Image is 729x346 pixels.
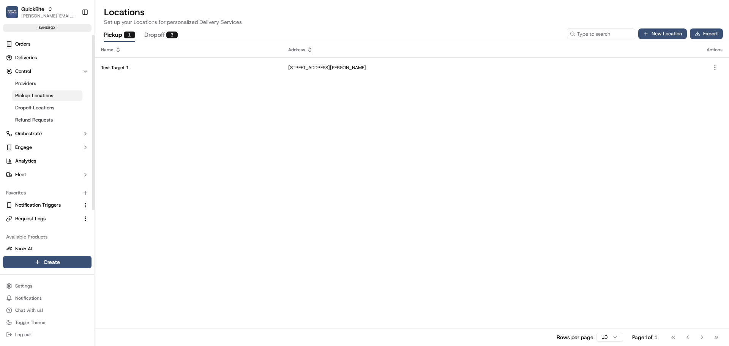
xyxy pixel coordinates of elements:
[104,6,720,18] h2: Locations
[288,65,694,71] p: [STREET_ADDRESS][PERSON_NAME]
[15,307,43,313] span: Chat with us!
[15,215,46,222] span: Request Logs
[3,141,92,153] button: Engage
[3,52,92,64] a: Deliveries
[638,28,687,39] button: New Location
[15,130,42,137] span: Orchestrate
[21,5,44,13] button: QuickBite
[3,293,92,303] button: Notifications
[166,32,178,38] div: 3
[6,215,79,222] a: Request Logs
[15,117,53,123] span: Refund Requests
[15,283,32,289] span: Settings
[3,169,92,181] button: Fleet
[3,65,92,77] button: Control
[288,47,694,53] div: Address
[21,13,76,19] button: [PERSON_NAME][EMAIL_ADDRESS][DOMAIN_NAME]
[3,38,92,50] a: Orders
[3,128,92,140] button: Orchestrate
[3,24,92,32] div: sandbox
[104,29,135,42] button: Pickup
[557,333,593,341] p: Rows per page
[15,41,30,47] span: Orders
[104,18,720,26] p: Set up your Locations for personalized Delivery Services
[144,29,178,42] button: Dropoff
[3,243,92,255] button: Nash AI
[15,246,32,253] span: Nash AI
[6,246,88,253] a: Nash AI
[3,305,92,316] button: Chat with us!
[15,68,31,75] span: Control
[690,28,723,39] button: Export
[3,213,92,225] button: Request Logs
[3,199,92,211] button: Notification Triggers
[15,144,32,151] span: Engage
[101,47,276,53] div: Name
[15,92,53,99] span: Pickup Locations
[15,332,31,338] span: Log out
[3,317,92,328] button: Toggle Theme
[707,47,723,53] div: Actions
[12,90,82,101] a: Pickup Locations
[3,256,92,268] button: Create
[12,115,82,125] a: Refund Requests
[6,202,79,209] a: Notification Triggers
[3,3,79,21] button: QuickBiteQuickBite[PERSON_NAME][EMAIL_ADDRESS][DOMAIN_NAME]
[3,155,92,167] a: Analytics
[15,171,26,178] span: Fleet
[15,104,54,111] span: Dropoff Locations
[15,158,36,164] span: Analytics
[124,32,135,38] div: 1
[3,231,92,243] div: Available Products
[3,281,92,291] button: Settings
[3,187,92,199] div: Favorites
[44,258,60,266] span: Create
[15,295,42,301] span: Notifications
[15,202,61,209] span: Notification Triggers
[567,28,635,39] input: Type to search
[15,319,46,325] span: Toggle Theme
[632,333,658,341] div: Page 1 of 1
[101,65,276,71] p: Test Target 1
[15,80,36,87] span: Providers
[6,6,18,18] img: QuickBite
[12,78,82,89] a: Providers
[15,54,37,61] span: Deliveries
[3,329,92,340] button: Log out
[12,103,82,113] a: Dropoff Locations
